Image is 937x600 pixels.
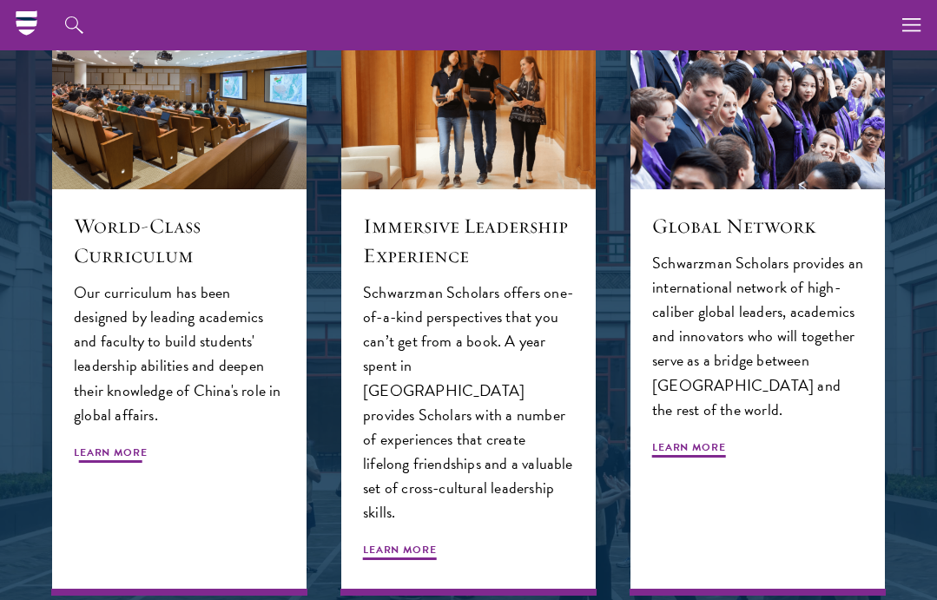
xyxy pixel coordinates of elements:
[363,280,574,524] p: Schwarzman Scholars offers one-of-a-kind perspectives that you can’t get from a book. A year spen...
[652,439,726,460] span: Learn More
[74,445,148,465] span: Learn More
[341,20,596,596] a: Immersive Leadership Experience Schwarzman Scholars offers one-of-a-kind perspectives that you ca...
[363,542,437,563] span: Learn More
[74,211,285,270] h5: World-Class Curriculum
[74,280,285,426] p: Our curriculum has been designed by leading academics and faculty to build students' leadership a...
[652,251,863,422] p: Schwarzman Scholars provides an international network of high-caliber global leaders, academics a...
[363,211,574,270] h5: Immersive Leadership Experience
[652,211,863,241] h5: Global Network
[630,20,885,596] a: Global Network Schwarzman Scholars provides an international network of high-caliber global leade...
[52,20,307,596] a: World-Class Curriculum Our curriculum has been designed by leading academics and faculty to build...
